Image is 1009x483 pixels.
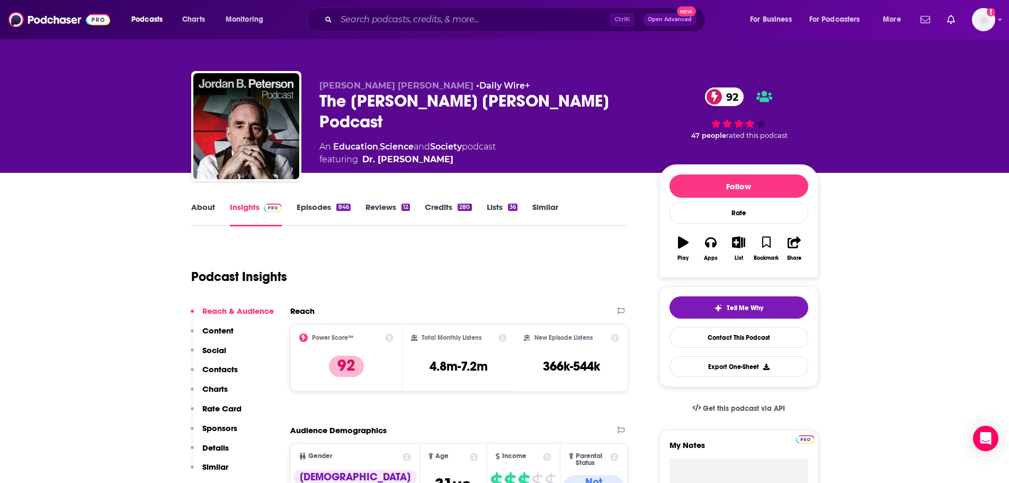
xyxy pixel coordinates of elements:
a: InsightsPodchaser Pro [230,202,282,226]
span: • [476,81,530,91]
a: Contact This Podcast [669,327,808,348]
a: Dr. Jordan Peterson [362,153,453,166]
button: tell me why sparkleTell Me Why [669,296,808,319]
div: Play [677,255,689,261]
h2: Power Score™ [312,334,353,341]
h2: Audience Demographics [290,425,387,435]
div: 36 [508,204,517,211]
span: rated this podcast [726,131,788,139]
a: Show notifications dropdown [916,11,934,29]
div: Rate [669,202,808,224]
h2: Total Monthly Listens [422,334,481,341]
p: Reach & Audience [202,306,274,316]
img: Podchaser Pro [264,204,282,212]
div: Bookmark [754,255,779,261]
a: Science [380,142,414,152]
button: Content [191,326,234,345]
button: Bookmark [753,230,780,268]
img: Podchaser Pro [796,435,815,444]
span: [PERSON_NAME] [PERSON_NAME] [319,81,474,91]
span: 92 [716,87,744,106]
h2: New Episode Listens [534,334,593,341]
div: 846 [336,204,350,211]
h3: 366k-544k [543,358,600,374]
p: Details [202,443,229,453]
span: Get this podcast via API [703,404,785,413]
p: Rate Card [202,403,242,414]
button: Share [780,230,808,268]
div: Search podcasts, credits, & more... [317,7,716,32]
span: For Business [750,12,792,27]
h1: Podcast Insights [191,269,287,285]
button: Follow [669,174,808,198]
a: Education [333,142,378,152]
input: Search podcasts, credits, & more... [336,11,610,28]
p: Content [202,326,234,336]
p: Similar [202,462,228,472]
a: Show notifications dropdown [943,11,959,29]
button: open menu [124,11,176,28]
a: Reviews12 [365,202,410,226]
span: Logged in as hannah.bishop [972,8,995,31]
a: Society [430,142,462,152]
button: Charts [191,384,228,403]
span: Age [435,453,449,460]
span: New [677,6,696,16]
button: Play [669,230,697,268]
p: Social [202,345,226,355]
span: Income [502,453,526,460]
div: An podcast [319,140,496,166]
span: and [414,142,430,152]
a: Daily Wire+ [479,81,530,91]
span: featuring [319,153,496,166]
button: open menu [743,11,805,28]
div: Apps [704,255,718,261]
button: Show profile menu [972,8,995,31]
div: 92 47 peoplerated this podcast [659,81,818,147]
a: Credits280 [425,202,471,226]
button: Apps [697,230,725,268]
span: Gender [308,453,332,460]
a: About [191,202,215,226]
span: Ctrl K [610,13,635,27]
span: More [883,12,901,27]
button: Rate Card [191,403,242,423]
span: For Podcasters [809,12,860,27]
span: Parental Status [576,453,609,467]
div: List [735,255,743,261]
img: Podchaser - Follow, Share and Rate Podcasts [8,10,110,30]
button: open menu [876,11,914,28]
a: Get this podcast via API [684,396,794,421]
span: Tell Me Why [727,304,763,312]
div: 12 [401,204,410,211]
h2: Reach [290,306,315,316]
button: List [725,230,752,268]
span: 47 people [691,131,726,139]
p: Sponsors [202,423,237,433]
span: , [378,142,380,152]
div: Share [787,255,801,261]
span: Charts [182,12,205,27]
svg: Add a profile image [987,8,995,16]
a: Charts [175,11,211,28]
p: Contacts [202,364,238,374]
button: open menu [802,11,876,28]
button: Contacts [191,364,238,384]
button: Sponsors [191,423,237,443]
button: Similar [191,462,228,481]
a: Similar [532,202,558,226]
button: Social [191,345,226,365]
span: Podcasts [131,12,163,27]
span: Open Advanced [648,17,692,22]
a: Pro website [796,434,815,444]
p: Charts [202,384,228,394]
button: Open AdvancedNew [643,13,697,26]
p: 92 [329,356,364,377]
button: Reach & Audience [191,306,274,326]
a: Episodes846 [297,202,350,226]
button: Details [191,443,229,462]
h3: 4.8m-7.2m [430,358,488,374]
img: The Jordan B. Peterson Podcast [193,73,299,179]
